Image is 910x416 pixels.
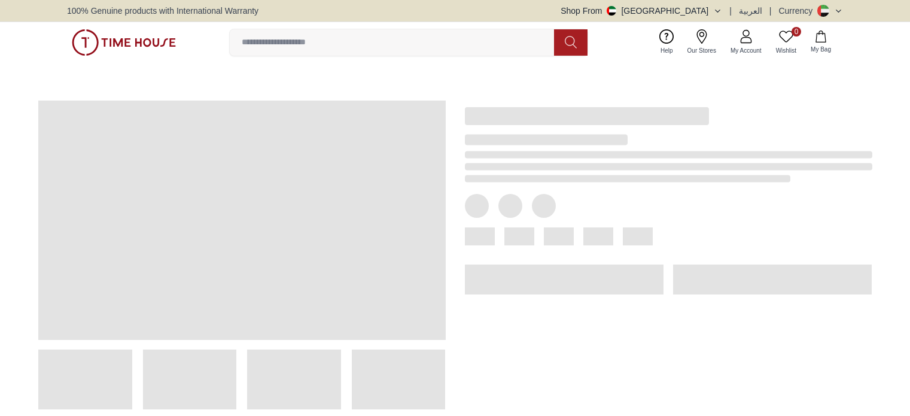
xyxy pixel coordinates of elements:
[729,5,732,17] span: |
[778,5,817,17] div: Currency
[771,46,801,55] span: Wishlist
[804,28,838,56] button: My Bag
[680,27,723,57] a: Our Stores
[656,46,678,55] span: Help
[653,27,680,57] a: Help
[726,46,766,55] span: My Account
[792,27,801,37] span: 0
[67,5,258,17] span: 100% Genuine products with International Warranty
[607,6,616,16] img: United Arab Emirates
[769,27,804,57] a: 0Wishlist
[769,5,772,17] span: |
[806,45,836,54] span: My Bag
[739,5,762,17] button: العربية
[72,29,176,56] img: ...
[561,5,722,17] button: Shop From[GEOGRAPHIC_DATA]
[683,46,721,55] span: Our Stores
